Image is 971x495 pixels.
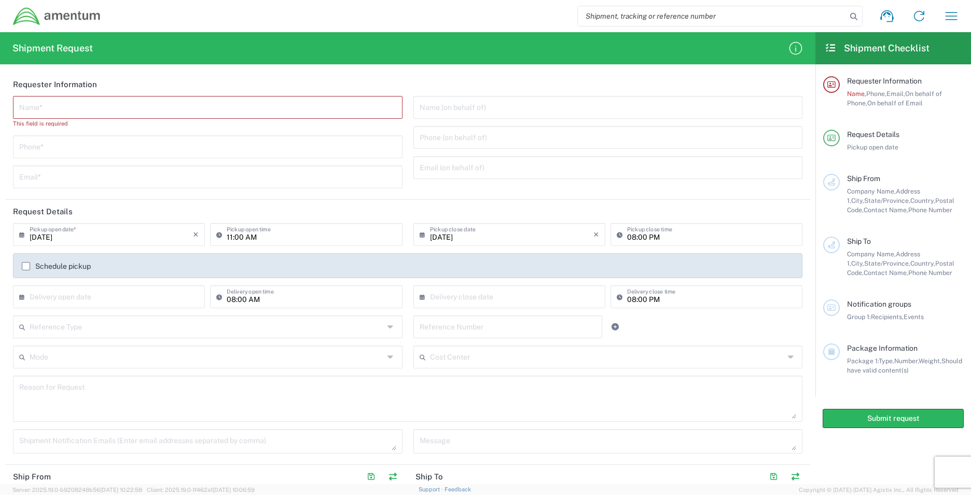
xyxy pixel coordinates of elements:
[864,269,908,277] span: Contact Name,
[847,187,896,195] span: Company Name,
[100,487,142,493] span: [DATE] 10:22:58
[12,487,142,493] span: Server: 2025.19.0-b9208248b56
[910,197,935,204] span: Country,
[910,259,935,267] span: Country,
[13,79,97,90] h2: Requester Information
[847,130,899,139] span: Request Details
[823,409,964,428] button: Submit request
[193,226,199,243] i: ×
[886,90,905,98] span: Email,
[847,237,871,245] span: Ship To
[864,206,908,214] span: Contact Name,
[847,313,871,321] span: Group 1:
[12,7,101,26] img: dyncorp
[847,90,866,98] span: Name,
[847,344,918,352] span: Package Information
[879,357,894,365] span: Type,
[864,259,910,267] span: State/Province,
[415,472,443,482] h2: Ship To
[445,486,471,492] a: Feedback
[147,487,255,493] span: Client: 2025.19.0-1f462a1
[608,320,622,334] a: Add Reference
[866,90,886,98] span: Phone,
[847,357,879,365] span: Package 1:
[904,313,924,321] span: Events
[847,77,922,85] span: Requester Information
[908,269,952,277] span: Phone Number
[22,262,91,270] label: Schedule pickup
[847,300,911,308] span: Notification groups
[908,206,952,214] span: Phone Number
[419,486,445,492] a: Support
[13,207,73,217] h2: Request Details
[847,143,898,151] span: Pickup open date
[894,357,919,365] span: Number,
[867,99,923,107] span: On behalf of Email
[919,357,941,365] span: Weight,
[847,250,896,258] span: Company Name,
[847,174,880,183] span: Ship From
[593,226,599,243] i: ×
[851,259,864,267] span: City,
[864,197,910,204] span: State/Province,
[799,485,959,494] span: Copyright © [DATE]-[DATE] Agistix Inc., All Rights Reserved
[825,42,930,54] h2: Shipment Checklist
[851,197,864,204] span: City,
[578,6,847,26] input: Shipment, tracking or reference number
[13,119,403,128] div: This field is required
[213,487,255,493] span: [DATE] 10:06:59
[12,42,93,54] h2: Shipment Request
[13,472,51,482] h2: Ship From
[871,313,904,321] span: Recipients,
